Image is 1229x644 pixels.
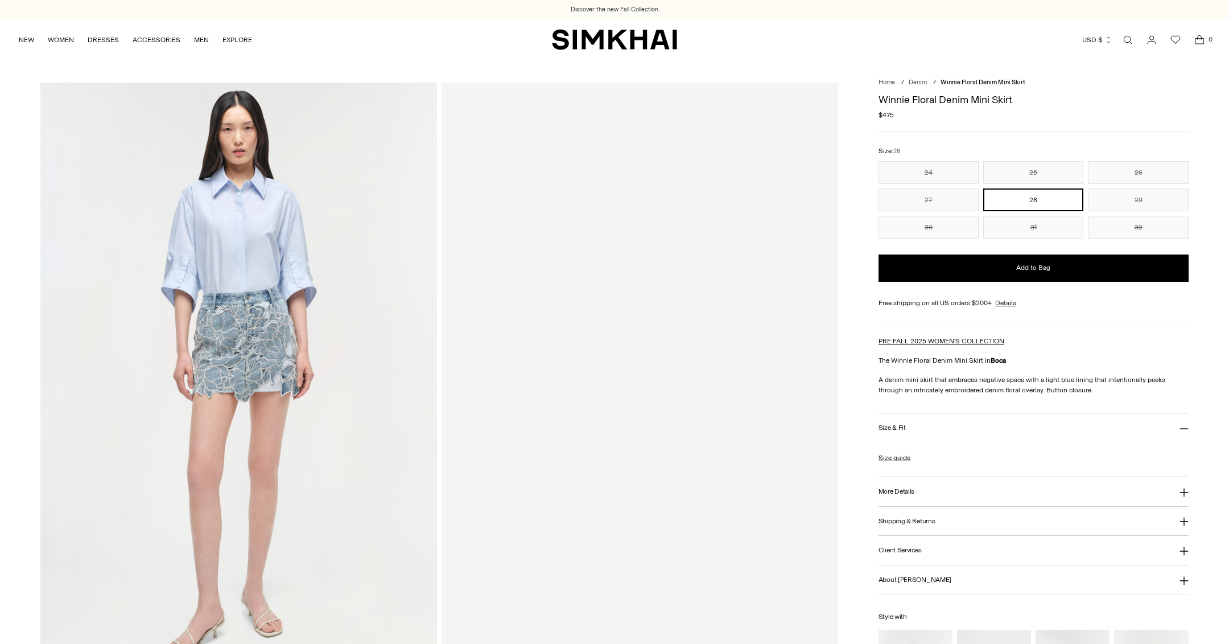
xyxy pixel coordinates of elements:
[879,188,979,211] button: 27
[879,424,906,432] h3: Size & Fit
[879,146,900,157] label: Size:
[879,95,1189,105] h1: Winnie Floral Denim Mini Skirt
[1116,28,1139,51] a: Open search modal
[879,547,922,554] h3: Client Services
[983,161,1083,184] button: 25
[941,79,1025,86] span: Winnie Floral Denim Mini Skirt
[879,518,935,525] h3: Shipping & Returns
[879,161,979,184] button: 24
[879,453,910,463] a: Size guide
[879,576,951,584] h3: About [PERSON_NAME]
[879,78,1189,88] nav: breadcrumbs
[1164,28,1187,51] a: Wishlist
[879,255,1189,282] button: Add to Bag
[879,79,895,86] a: Home
[1088,216,1188,239] button: 32
[983,188,1083,211] button: 28
[19,27,34,52] a: NEW
[879,536,1189,565] button: Client Services
[1082,27,1112,52] button: USD $
[194,27,209,52] a: MEN
[879,216,979,239] button: 30
[879,337,1004,345] a: PRE FALL 2025 WOMEN'S COLLECTION
[1088,161,1188,184] button: 26
[879,565,1189,594] button: About [PERSON_NAME]
[571,5,658,14] a: Discover the new Fall Collection
[1205,34,1215,44] span: 0
[879,110,894,120] span: $475
[879,375,1189,395] p: A denim mini skirt that embraces negative space with a light blue lining that intentionally peeks...
[879,613,1189,621] h6: Style with
[879,477,1189,506] button: More Details
[879,414,1189,443] button: Size & Fit
[222,27,252,52] a: EXPLORE
[983,216,1083,239] button: 31
[901,78,904,88] div: /
[879,355,1189,366] p: The Winnie Floral Denim Mini Skirt in
[995,298,1016,308] a: Details
[991,356,1006,364] strong: Boca
[88,27,119,52] a: DRESSES
[879,488,914,495] h3: More Details
[933,78,936,88] div: /
[133,27,180,52] a: ACCESSORIES
[879,298,1189,308] div: Free shipping on all US orders $200+
[552,28,677,51] a: SIMKHAI
[909,79,927,86] a: Denim
[879,507,1189,536] button: Shipping & Returns
[893,147,900,155] span: 28
[1088,188,1188,211] button: 29
[48,27,74,52] a: WOMEN
[1140,28,1163,51] a: Go to the account page
[1016,263,1050,273] span: Add to Bag
[1188,28,1211,51] a: Open cart modal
